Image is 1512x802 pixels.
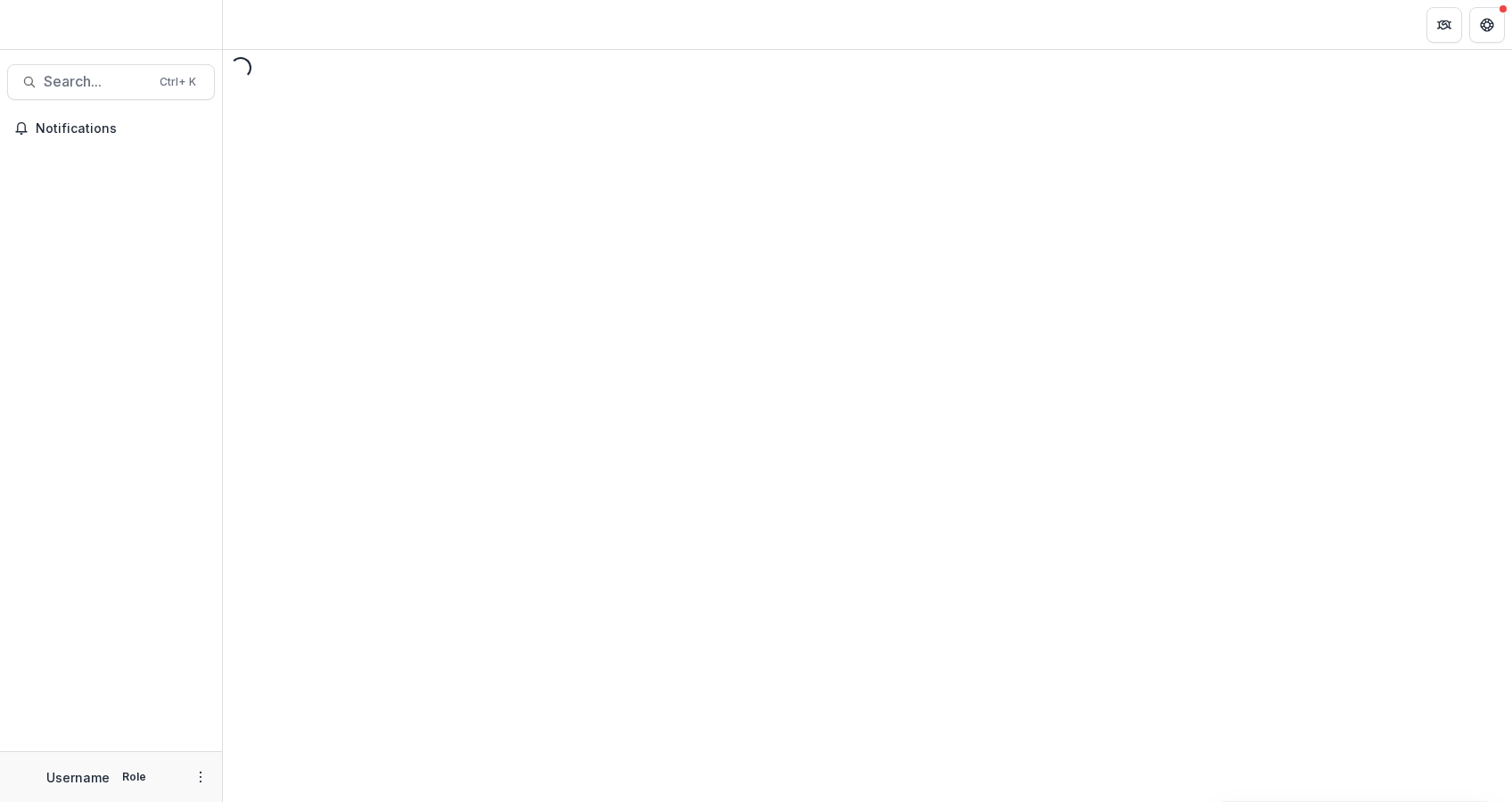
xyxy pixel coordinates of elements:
[1469,7,1505,43] button: Get Help
[7,114,215,143] button: Notifications
[44,73,149,90] span: Search...
[156,72,200,92] div: Ctrl + K
[36,121,208,136] span: Notifications
[190,766,211,788] button: More
[46,768,110,787] p: Username
[7,64,215,100] button: Search...
[1426,7,1462,43] button: Partners
[117,769,152,785] p: Role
